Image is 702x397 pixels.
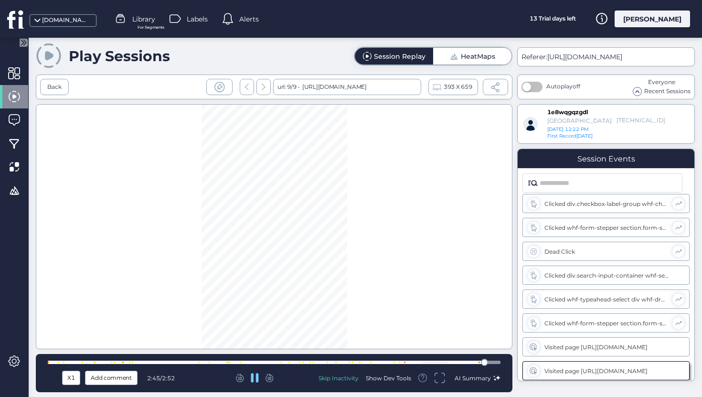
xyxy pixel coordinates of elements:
div: [DATE] [547,133,599,139]
div: 1e8wqgqzgdl [547,108,594,117]
div: HeatMaps [461,53,495,60]
span: Referer: [521,53,547,61]
div: [GEOGRAPHIC_DATA] [547,117,612,124]
div: Session Replay [374,53,425,60]
span: Recent Sessions [644,87,691,96]
div: Skip Inactivity [319,374,359,382]
span: AI Summary [455,375,491,382]
div: [PERSON_NAME] [615,11,690,27]
span: For Segments [138,24,164,31]
span: Library [132,14,155,24]
span: First Record [547,133,576,139]
span: Alerts [239,14,259,24]
div: Clicked div.checkbox-label-group whf-checkbox.ng-touched.ng-dirty.ng-valid div.whf-checkbox div.w... [544,200,668,207]
div: Session Events [577,154,635,163]
div: Visited page [URL][DOMAIN_NAME] [544,367,669,375]
div: 13 Trial days left [517,11,588,27]
span: [URL][DOMAIN_NAME] [547,53,622,61]
div: Back [47,83,62,92]
div: [TECHNICAL_ID] [617,117,654,125]
div: X1 [64,373,78,383]
div: Clicked whf-form-stepper section.form-stepper-container.typo-text-small-default wreg-registration... [544,320,668,327]
span: 393 X 659 [444,82,472,92]
div: [DATE] 12:22 PM [547,126,623,133]
div: Dead Click [544,248,668,255]
div: url: 9/9 - [273,79,421,95]
div: Clicked div.search-input-container whf-search div.search-input-container div.typo-text-medium-def... [544,272,669,279]
div: Show Dev Tools [366,374,411,382]
div: Everyone [633,78,691,87]
div: / [147,375,181,382]
span: off [573,83,580,90]
span: 2:52 [162,375,175,382]
div: Clicked whf-typeahead-select div whf-dropdown-menu ul.whf-dropdown-menu.typo-text-small-default l... [544,296,668,303]
div: [DOMAIN_NAME] [42,16,90,25]
span: Add comment [91,373,132,383]
div: Visited page [URL][DOMAIN_NAME] [544,343,669,351]
div: [URL][DOMAIN_NAME] [300,79,367,95]
span: 2:45 [147,375,160,382]
span: Labels [187,14,208,24]
span: Autoplay [546,83,580,90]
div: Play Sessions [69,47,170,65]
div: Clicked whf-form-stepper section.form-stepper-container.typo-text-small-default wreg-registration... [544,224,668,231]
